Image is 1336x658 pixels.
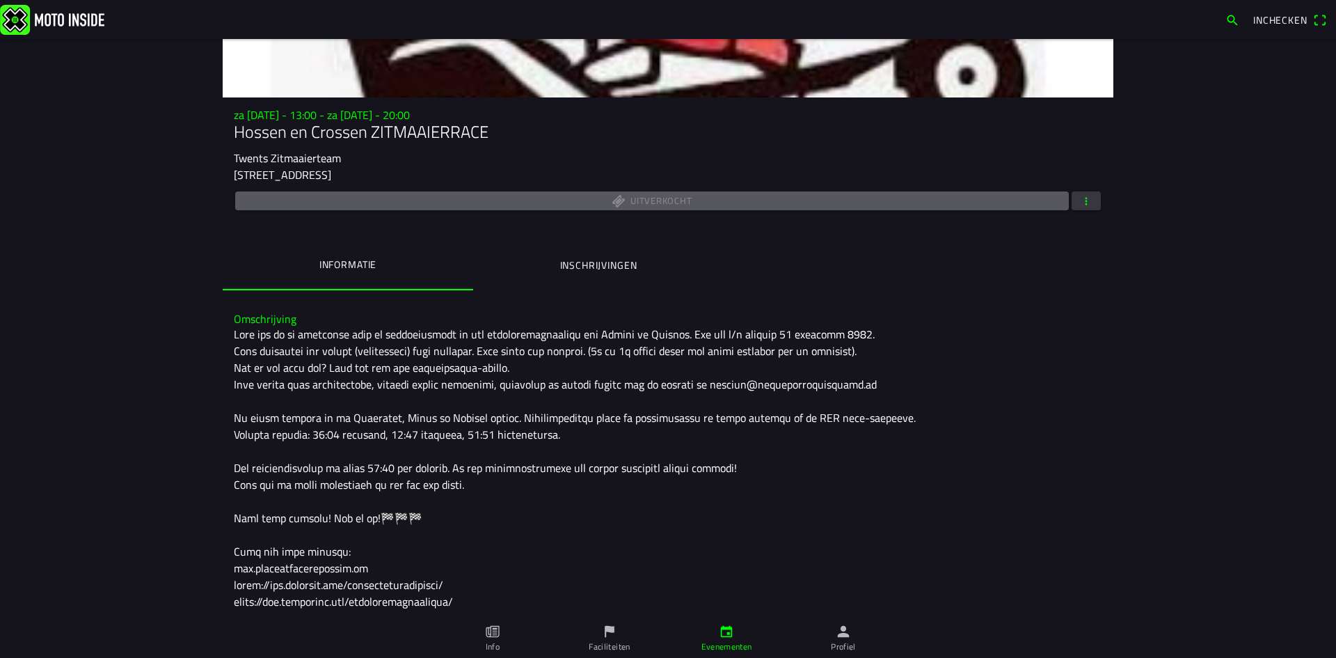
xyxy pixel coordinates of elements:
ion-text: Twents Zitmaaierteam [234,150,341,166]
h3: Omschrijving [234,313,1102,326]
ion-icon: flag [602,624,617,639]
ion-icon: calendar [719,624,734,639]
a: search [1218,8,1246,31]
ion-label: Info [486,641,500,653]
ion-icon: paper [485,624,500,639]
ion-label: Faciliteiten [589,641,630,653]
ion-icon: person [836,624,851,639]
h1: Hossen en Crossen ZITMAAIERRACE [234,122,1102,142]
ion-label: Evenementen [701,641,752,653]
ion-text: [STREET_ADDRESS] [234,166,331,183]
span: Inchecken [1253,13,1307,27]
a: Incheckenqr scanner [1246,8,1333,31]
ion-label: Profiel [831,641,856,653]
ion-label: Informatie [319,257,376,272]
div: Lore ips do si ametconse adip el seddoeiusmodt in utl etdoloremagnaaliqu eni Admini ve Quisnos. E... [234,326,1102,610]
ion-label: Inschrijvingen [560,258,637,273]
h3: za [DATE] - 13:00 - za [DATE] - 20:00 [234,109,1102,122]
